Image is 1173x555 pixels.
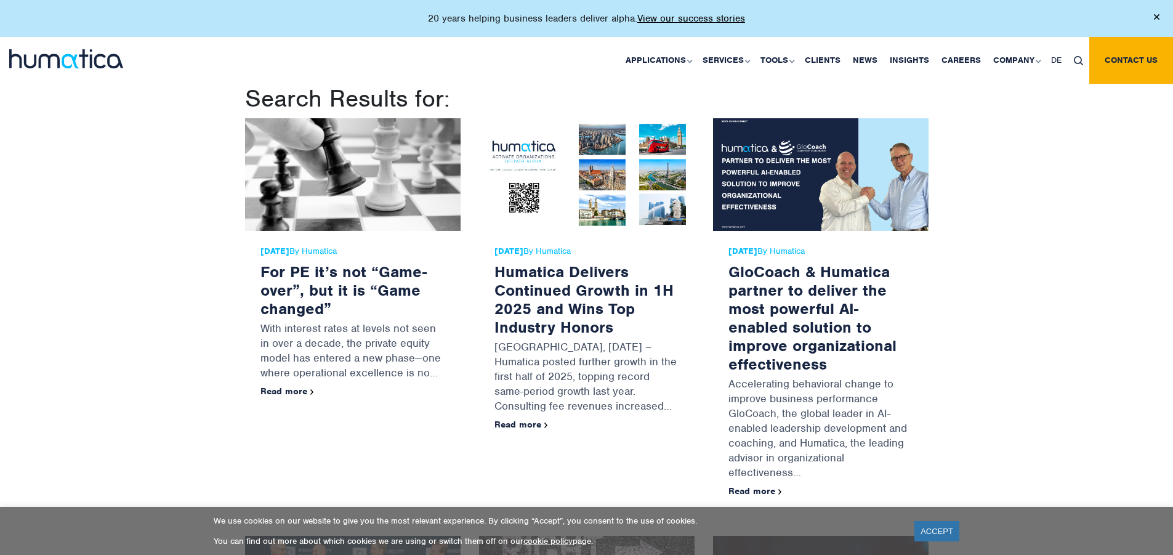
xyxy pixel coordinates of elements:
img: arrowicon [544,423,548,428]
img: Humatica Delivers Continued Growth in 1H 2025 and Wins Top Industry Honors [479,118,695,231]
a: GloCoach & Humatica partner to deliver the most powerful AI-enabled solution to improve organizat... [728,262,897,374]
p: We use cookies on our website to give you the most relevant experience. By clicking “Accept”, you... [214,516,899,526]
img: logo [9,49,123,68]
a: Clients [799,37,847,84]
strong: [DATE] [494,246,523,256]
span: By Humatica [494,246,679,256]
a: Read more [494,419,548,430]
a: Company [987,37,1045,84]
p: You can find out more about which cookies we are using or switch them off on our page. [214,536,899,546]
a: Contact us [1089,37,1173,84]
a: News [847,37,884,84]
a: Humatica Delivers Continued Growth in 1H 2025 and Wins Top Industry Honors [494,262,674,337]
a: Insights [884,37,935,84]
a: For PE it’s not “Game-over”, but it is “Game changed” [260,262,427,318]
a: cookie policy [523,536,573,546]
span: By Humatica [728,246,913,256]
span: By Humatica [260,246,445,256]
span: DE [1051,55,1062,65]
p: Accelerating behavioral change to improve business performance GloCoach, the global leader in AI-... [728,373,913,486]
a: View our success stories [637,12,745,25]
strong: [DATE] [260,246,289,256]
a: Read more [260,386,314,397]
a: Tools [754,37,799,84]
a: ACCEPT [914,521,959,541]
a: Read more [728,485,782,496]
a: Services [696,37,754,84]
strong: [DATE] [728,246,757,256]
img: arrowicon [310,389,314,395]
a: Careers [935,37,987,84]
p: [GEOGRAPHIC_DATA], [DATE] – Humatica posted further growth in the first half of 2025, topping rec... [494,336,679,419]
img: GloCoach & Humatica partner to deliver the most powerful AI-enabled solution to improve organizat... [713,118,929,231]
h1: Search Results for: [245,84,929,113]
img: For PE it’s not “Game-over”, but it is “Game changed” [245,118,461,231]
img: search_icon [1074,56,1083,65]
p: With interest rates at levels not seen in over a decade, the private equity model has entered a n... [260,318,445,386]
a: Applications [619,37,696,84]
p: 20 years helping business leaders deliver alpha. [428,12,745,25]
img: arrowicon [778,489,782,495]
a: DE [1045,37,1068,84]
